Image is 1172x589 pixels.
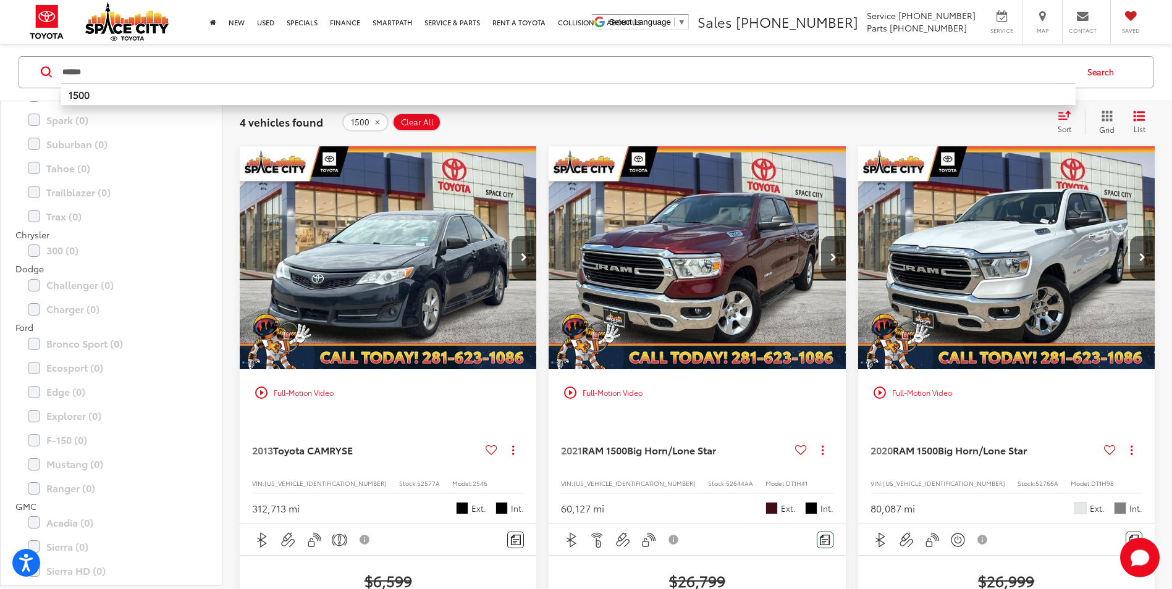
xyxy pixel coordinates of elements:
span: Int. [511,503,524,514]
a: Select Language​ [609,17,686,27]
svg: Start Chat [1120,538,1160,577]
label: 300 (0) [28,240,195,262]
span: Model: [765,478,786,488]
span: Sales [698,12,732,31]
label: F-150 (0) [28,429,195,451]
span: Gray [1114,502,1126,514]
button: Toggle Chat Window [1120,538,1160,577]
label: Charger (0) [28,299,195,320]
label: Ecosport (0) [28,357,195,378]
span: Midnight Black Metal [456,502,468,514]
span: Stock: [708,478,726,488]
span: 2546 [473,478,487,488]
span: Stock: [1018,478,1035,488]
span: VIN: [252,478,264,488]
button: Actions [1121,439,1142,461]
img: Comments [820,535,830,545]
button: View Disclaimer [973,527,994,553]
span: VIN: [561,478,573,488]
span: Big Horn/Lone Star [627,443,716,457]
span: Black [805,502,817,514]
button: Comments [1126,532,1142,548]
button: remove 1500 [342,113,389,132]
label: Sierra HD (0) [28,560,195,582]
span: Sort [1058,123,1071,134]
span: Service [867,9,896,22]
span: Int. [1129,503,1142,514]
span: 52577A [417,478,440,488]
span: [PHONE_NUMBER] [890,22,967,34]
span: DT1H98 [1091,478,1114,488]
span: dropdown dots [512,445,514,455]
label: Explorer (0) [28,405,195,427]
span: Grid [1099,124,1115,135]
button: Next image [821,236,846,279]
img: Bluetooth® [564,532,580,548]
img: Aux Input [280,532,296,548]
a: 2021 RAM 1500 Lone Star Quad Cab 4x2 64&quot; Box2021 RAM 1500 Lone Star Quad Cab 4x2 64&quot; Bo... [548,146,846,369]
span: Ext. [781,503,796,514]
label: Bronco Sport (0) [28,333,195,354]
button: Search [1076,57,1132,88]
span: Int. [820,503,833,514]
a: 2021RAM 1500Big Horn/Lone Star [561,443,790,457]
span: Ext. [1090,503,1105,514]
button: Next image [1130,236,1155,279]
span: [PHONE_NUMBER] [736,12,858,31]
div: 312,713 mi [252,501,300,516]
span: Ext. [471,503,486,514]
span: DT1H41 [786,478,807,488]
b: 1500 [69,87,90,101]
img: Keyless Ignition System [950,532,966,548]
span: Ford [15,322,33,334]
img: Remote Start [589,532,605,548]
span: [US_VEHICLE_IDENTIFICATION_NUMBER] [264,478,387,488]
span: Bright White Clearcoat [1074,502,1087,514]
button: Actions [502,439,524,461]
a: 2013 Toyota CAMRY 4-DOOR SE SEDAN2013 Toyota CAMRY 4-DOOR SE SEDAN2013 Toyota CAMRY 4-DOOR SE SED... [239,146,538,369]
span: 52644AA [726,478,753,488]
img: Emergency Brake Assist [332,532,347,548]
button: Grid View [1085,110,1124,135]
div: 60,127 mi [561,501,604,516]
span: [US_VEHICLE_IDENTIFICATION_NUMBER] [883,478,1005,488]
span: [US_VEHICLE_IDENTIFICATION_NUMBER] [573,478,696,488]
span: Map [1029,27,1056,35]
span: ▼ [678,17,686,27]
img: Comments [511,535,521,545]
span: Big Horn/Lone Star [938,443,1027,457]
img: Aux Input [899,532,914,548]
button: Next image [512,236,536,279]
button: Comments [507,532,524,548]
div: 2021 RAM 1500 Big Horn/Lone Star 0 [548,146,846,369]
span: Dodge [15,263,44,275]
a: 2013Toyota CAMRYSE [252,443,481,457]
label: Acadia (0) [28,512,195,533]
label: Trax (0) [28,206,195,227]
span: Service [988,27,1016,35]
span: 2021 [561,443,582,457]
button: Clear All [392,113,441,132]
a: 2020 RAM 1500 Lone Star Crew Cab 4x2 57&quot; Box2020 RAM 1500 Lone Star Crew Cab 4x2 57&quot; Bo... [858,146,1156,369]
img: Space City Toyota [85,2,169,41]
span: RAM 1500 [582,443,627,457]
span: Model: [452,478,473,488]
input: Search by Make, Model, or Keyword [61,57,1076,87]
span: dropdown dots [822,445,824,455]
span: VIN: [871,478,883,488]
span: Delmonico Red Pearlcoat [765,502,778,514]
span: Black [495,502,508,514]
span: ​ [674,17,675,27]
span: 4 vehicles found [240,114,323,129]
img: 2013 Toyota CAMRY 4-DOOR SE SEDAN [239,146,538,370]
span: 52766A [1035,478,1058,488]
img: Keyless Entry [306,532,322,548]
img: Comments [1129,535,1139,545]
span: RAM 1500 [893,443,938,457]
label: Mustang (0) [28,453,195,475]
div: 80,087 mi [871,501,915,516]
label: Sierra (0) [28,536,195,558]
span: Saved [1117,27,1144,35]
span: Parts [867,22,887,34]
